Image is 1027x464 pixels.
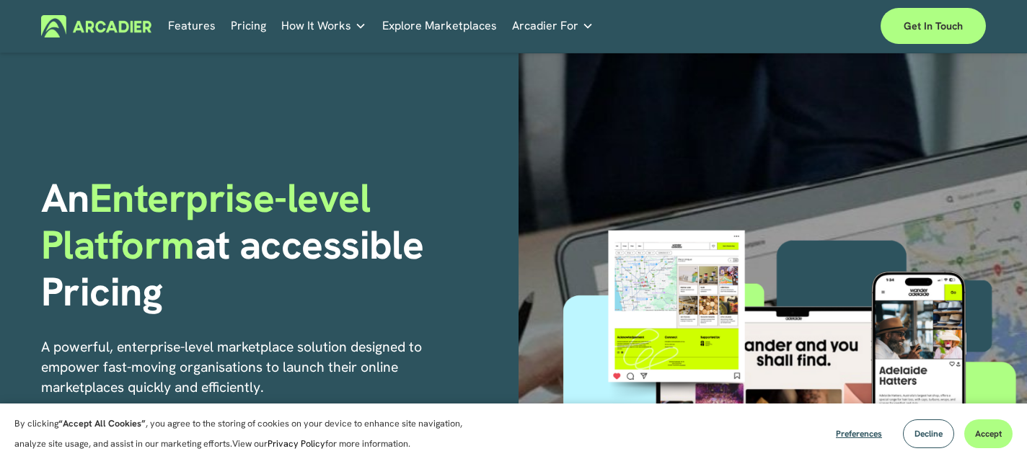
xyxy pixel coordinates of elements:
a: Features [168,15,216,37]
span: Preferences [836,428,882,440]
a: folder dropdown [281,15,366,37]
button: Accept [964,419,1013,448]
a: Explore Marketplaces [382,15,497,37]
span: How It Works [281,16,351,36]
span: Decline [914,428,943,440]
a: Get in touch [881,8,986,44]
img: Arcadier [41,15,151,37]
span: Accept [975,428,1002,440]
a: Pricing [231,15,266,37]
button: Decline [903,419,954,448]
span: Arcadier For [512,16,578,36]
span: Enterprise-level Platform [41,172,380,271]
p: By clicking , you agree to the storing of cookies on your device to enhance site navigation, anal... [14,414,483,454]
h1: An at accessible Pricing [41,175,508,316]
strong: “Accept All Cookies” [58,417,146,429]
button: Preferences [825,419,893,448]
a: Privacy Policy [268,437,325,450]
a: folder dropdown [512,15,594,37]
